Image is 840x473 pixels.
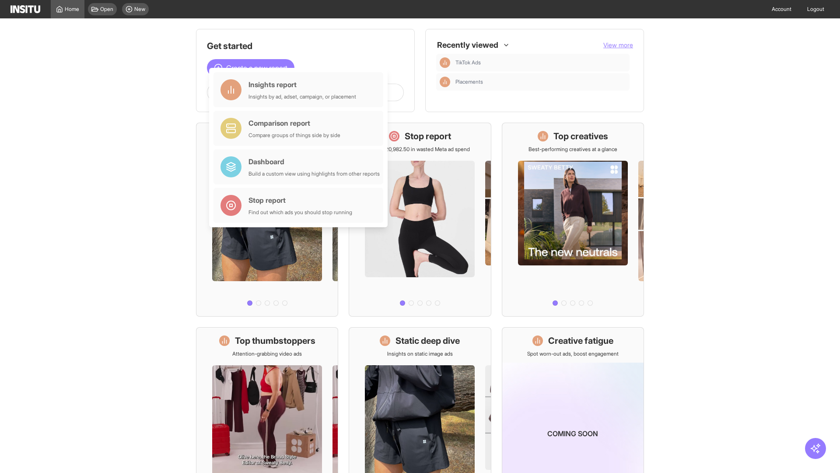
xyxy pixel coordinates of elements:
[10,5,40,13] img: Logo
[248,93,356,100] div: Insights by ad, adset, campaign, or placement
[603,41,633,49] button: View more
[207,40,404,52] h1: Get started
[387,350,453,357] p: Insights on static image ads
[455,78,626,85] span: Placements
[349,123,491,317] a: Stop reportSave £20,982.50 in wasted Meta ad spend
[455,78,483,85] span: Placements
[248,118,340,128] div: Comparison report
[248,156,380,167] div: Dashboard
[395,335,460,347] h1: Static deep dive
[440,77,450,87] div: Insights
[370,146,470,153] p: Save £20,982.50 in wasted Meta ad spend
[440,57,450,68] div: Insights
[232,350,302,357] p: Attention-grabbing video ads
[134,6,145,13] span: New
[65,6,79,13] span: Home
[455,59,626,66] span: TikTok Ads
[528,146,617,153] p: Best-performing creatives at a glance
[405,130,451,142] h1: Stop report
[248,195,352,205] div: Stop report
[226,63,287,73] span: Create a new report
[196,123,338,317] a: What's live nowSee all active ads instantly
[248,170,380,177] div: Build a custom view using highlights from other reports
[235,335,315,347] h1: Top thumbstoppers
[248,132,340,139] div: Compare groups of things side by side
[553,130,608,142] h1: Top creatives
[248,209,352,216] div: Find out which ads you should stop running
[455,59,481,66] span: TikTok Ads
[502,123,644,317] a: Top creativesBest-performing creatives at a glance
[100,6,113,13] span: Open
[248,79,356,90] div: Insights report
[207,59,294,77] button: Create a new report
